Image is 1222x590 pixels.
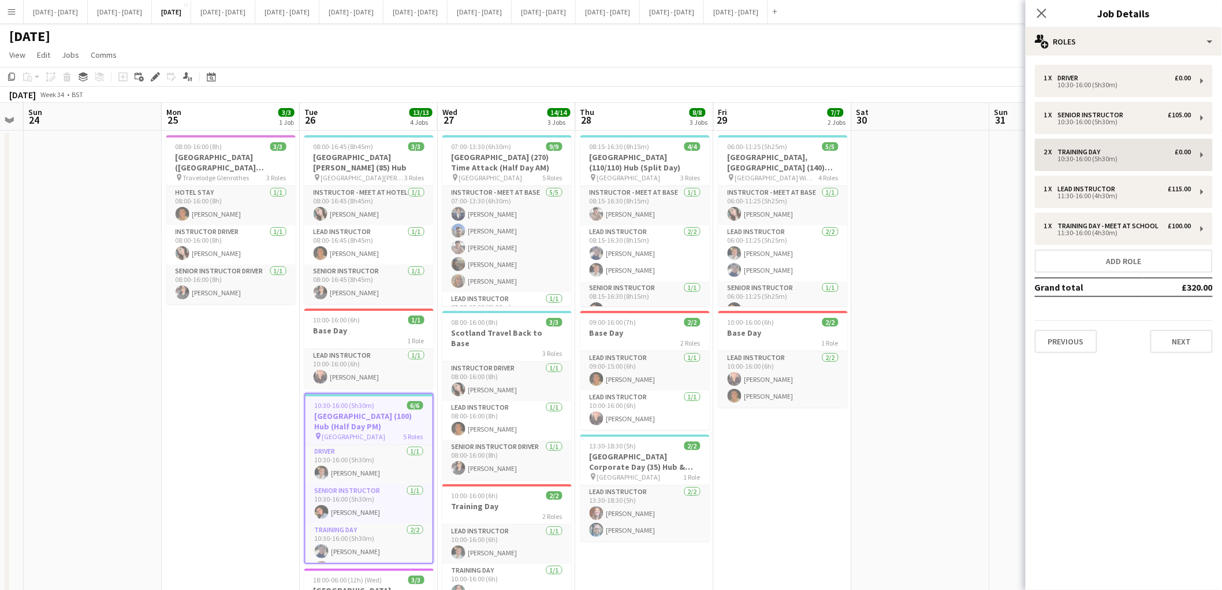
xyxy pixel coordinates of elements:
div: 3 Jobs [690,118,708,127]
span: 06:00-11:25 (5h25m) [728,142,788,151]
span: 26 [303,113,318,127]
div: 1 x [1044,222,1058,230]
div: 11:30-16:00 (4h30m) [1044,193,1191,199]
span: 1/1 [408,316,424,324]
span: 08:00-16:45 (8h45m) [314,142,374,151]
div: £0.00 [1175,148,1191,156]
app-card-role: Senior Instructor1/106:00-11:25 (5h25m)[PERSON_NAME] [718,281,848,321]
button: Add role [1035,250,1213,273]
app-job-card: 07:00-13:30 (6h30m)9/9[GEOGRAPHIC_DATA] (270) Time Attack (Half Day AM) [GEOGRAPHIC_DATA]5 RolesI... [442,135,572,306]
div: BST [72,90,83,99]
h3: [GEOGRAPHIC_DATA] (270) Time Attack (Half Day AM) [442,152,572,173]
button: [DATE] - [DATE] [640,1,704,23]
span: 2/2 [822,318,839,326]
app-card-role: Lead Instructor1/107:00-13:30 (6h30m) [442,292,572,332]
span: Sun [994,107,1008,117]
app-card-role: Lead Instructor1/109:00-15:00 (6h)[PERSON_NAME] [580,351,710,391]
app-job-card: 08:00-16:45 (8h45m)3/3[GEOGRAPHIC_DATA][PERSON_NAME] (85) Hub [GEOGRAPHIC_DATA][PERSON_NAME]3 Rol... [304,135,434,304]
span: 08:00-16:00 (8h) [176,142,222,151]
button: Next [1150,330,1213,353]
app-job-card: 10:00-16:00 (6h)1/1Base Day1 RoleLead Instructor1/110:00-16:00 (6h)[PERSON_NAME] [304,309,434,388]
span: Tue [304,107,318,117]
div: Lead Instructor [1058,185,1120,193]
div: 2 x [1044,148,1058,156]
span: Mon [166,107,181,117]
app-card-role: Training Day2/210:30-16:00 (5h30m)[PERSON_NAME][PERSON_NAME] [305,524,433,580]
h3: Job Details [1026,6,1222,21]
app-job-card: 08:00-16:00 (8h)3/3Scotland Travel Back to Base3 RolesInstructor Driver1/108:00-16:00 (8h)[PERSON... [442,311,572,480]
span: 10:00-16:00 (6h) [728,318,774,326]
div: 09:00-16:00 (7h)2/2Base Day2 RolesLead Instructor1/109:00-15:00 (6h)[PERSON_NAME]Lead Instructor1... [580,311,710,430]
button: [DATE] - [DATE] [512,1,576,23]
button: Previous [1035,330,1097,353]
span: 4/4 [684,142,701,151]
span: 3 Roles [405,173,424,182]
span: 1 Role [822,339,839,347]
div: 10:00-16:00 (6h)2/2Base Day1 RoleLead Instructor2/210:00-16:00 (6h)[PERSON_NAME][PERSON_NAME] [718,311,848,407]
div: Roles [1026,28,1222,55]
app-card-role: Lead Instructor1/108:00-16:00 (8h)[PERSON_NAME] [442,401,572,440]
div: 3 Jobs [548,118,570,127]
span: 2 Roles [543,512,562,521]
app-card-role: Lead Instructor1/110:00-16:00 (6h)[PERSON_NAME] [304,349,434,388]
button: [DATE] - [DATE] [319,1,383,23]
app-job-card: 13:30-18:30 (5h)2/2[GEOGRAPHIC_DATA] Corporate Day (35) Hub & Archery [GEOGRAPHIC_DATA]1 RoleLead... [580,435,710,541]
span: 07:00-13:30 (6h30m) [452,142,512,151]
span: 27 [441,113,457,127]
span: Jobs [62,50,79,60]
span: [GEOGRAPHIC_DATA] [459,173,523,182]
app-card-role: Instructor Driver1/108:00-16:00 (8h)[PERSON_NAME] [442,362,572,401]
a: Comms [86,47,121,62]
button: [DATE] - [DATE] [24,1,88,23]
span: Wed [442,107,457,117]
app-card-role: Instructor - Meet at Base1/106:00-11:25 (5h25m)[PERSON_NAME] [718,186,848,225]
span: 4 Roles [819,173,839,182]
span: Comms [91,50,117,60]
span: 2/2 [684,441,701,450]
span: 2/2 [546,491,562,500]
span: 1 Role [684,473,701,481]
app-card-role: Senior Instructor1/110:30-16:00 (5h30m)[PERSON_NAME] [305,484,433,524]
span: View [9,50,25,60]
span: Fri [718,107,728,117]
app-card-role: Hotel Stay1/108:00-16:00 (8h)[PERSON_NAME] [166,186,296,225]
span: 8/8 [690,108,706,117]
h3: [GEOGRAPHIC_DATA] Corporate Day (35) Hub & Archery [580,451,710,472]
span: 10:30-16:00 (5h30m) [315,401,375,410]
span: 5 Roles [404,432,423,441]
div: 1 x [1044,111,1058,119]
app-card-role: Instructor - Meet at Base1/108:15-16:30 (8h15m)[PERSON_NAME] [580,186,710,225]
div: 10:30-16:00 (5h30m) [1044,156,1191,162]
div: Training Day [1058,148,1105,156]
app-card-role: Senior Instructor Driver1/108:00-16:00 (8h)[PERSON_NAME] [166,265,296,304]
app-card-role: Instructor - Meet at Base5/507:00-13:30 (6h30m)[PERSON_NAME][PERSON_NAME][PERSON_NAME][PERSON_NAM... [442,186,572,292]
span: [GEOGRAPHIC_DATA] [597,173,661,182]
button: [DATE] - [DATE] [191,1,255,23]
h3: Base Day [718,328,848,338]
button: [DATE] [152,1,191,23]
app-card-role: Lead Instructor1/110:00-16:00 (6h)[PERSON_NAME] [442,525,572,564]
h3: [GEOGRAPHIC_DATA][PERSON_NAME] (85) Hub [304,152,434,173]
span: 3/3 [270,142,286,151]
button: [DATE] - [DATE] [383,1,448,23]
div: 4 Jobs [410,118,432,127]
app-card-role: Instructor - Meet at Hotel1/108:00-16:45 (8h45m)[PERSON_NAME] [304,186,434,225]
span: 08:15-16:30 (8h15m) [590,142,650,151]
span: [GEOGRAPHIC_DATA] Wimbledon [735,173,819,182]
span: Thu [580,107,595,117]
span: [GEOGRAPHIC_DATA][PERSON_NAME] [321,173,405,182]
span: [GEOGRAPHIC_DATA] [597,473,661,481]
span: 9/9 [546,142,562,151]
app-job-card: 08:15-16:30 (8h15m)4/4[GEOGRAPHIC_DATA] (110/110) Hub (Split Day) [GEOGRAPHIC_DATA]3 RolesInstruc... [580,135,710,306]
h1: [DATE] [9,28,50,45]
app-job-card: 06:00-11:25 (5h25m)5/5[GEOGRAPHIC_DATA], [GEOGRAPHIC_DATA] (140) Hub (Half Day AM) [GEOGRAPHIC_DA... [718,135,848,306]
app-job-card: 08:00-16:00 (8h)3/3[GEOGRAPHIC_DATA] ([GEOGRAPHIC_DATA][PERSON_NAME]) - [GEOGRAPHIC_DATA][PERSON_... [166,135,296,304]
app-card-role: Lead Instructor2/206:00-11:25 (5h25m)[PERSON_NAME][PERSON_NAME] [718,225,848,281]
span: 2/2 [684,318,701,326]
